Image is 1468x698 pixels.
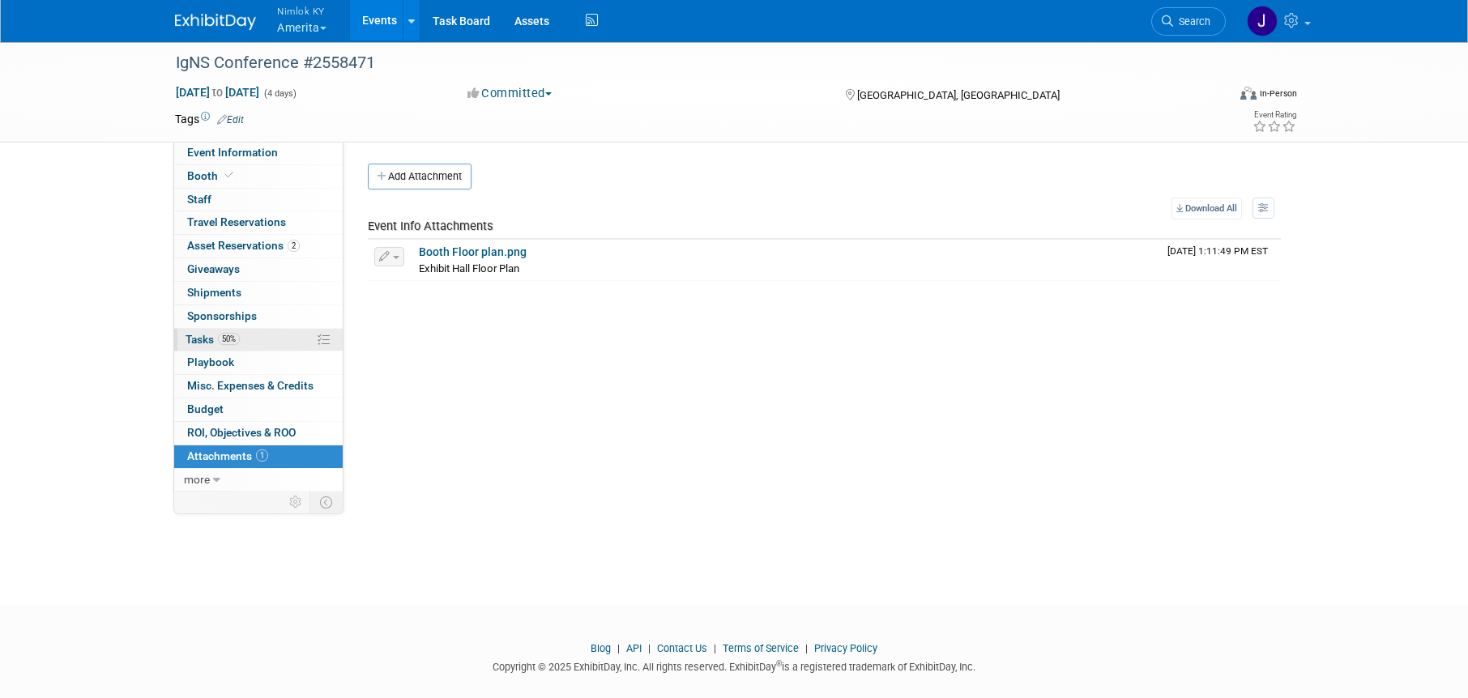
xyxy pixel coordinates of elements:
[462,85,558,102] button: Committed
[186,333,240,346] span: Tasks
[187,215,286,228] span: Travel Reservations
[174,305,343,328] a: Sponsorships
[613,642,624,654] span: |
[277,2,326,19] span: Nimlok KY
[174,375,343,398] a: Misc. Expenses & Credits
[801,642,812,654] span: |
[187,239,300,252] span: Asset Reservations
[174,469,343,492] a: more
[368,219,493,233] span: Event Info Attachments
[310,492,344,513] td: Toggle Event Tabs
[174,351,343,374] a: Playbook
[1252,111,1296,119] div: Event Rating
[174,258,343,281] a: Giveaways
[1167,245,1268,257] span: Upload Timestamp
[174,422,343,445] a: ROI, Objectives & ROO
[1151,7,1226,36] a: Search
[210,86,225,99] span: to
[187,286,241,299] span: Shipments
[175,111,244,127] td: Tags
[1240,87,1257,100] img: Format-Inperson.png
[187,262,240,275] span: Giveaways
[723,642,799,654] a: Terms of Service
[1173,15,1210,28] span: Search
[187,355,234,368] span: Playbook
[174,142,343,164] a: Event Information
[1259,87,1297,100] div: In-Person
[1247,6,1278,36] img: Jamie Dunn
[187,379,314,392] span: Misc. Expenses & Credits
[1161,240,1281,280] td: Upload Timestamp
[626,642,642,654] a: API
[1130,84,1297,109] div: Event Format
[710,642,720,654] span: |
[170,49,1201,78] div: IgNS Conference #2558471
[187,309,257,322] span: Sponsorships
[218,333,240,345] span: 50%
[187,402,224,415] span: Budget
[175,14,256,30] img: ExhibitDay
[174,445,343,468] a: Attachments1
[174,235,343,257] a: Asset Reservations2
[225,171,233,180] i: Booth reservation complete
[184,473,210,486] span: more
[174,165,343,188] a: Booth
[187,193,211,206] span: Staff
[175,85,260,100] span: [DATE] [DATE]
[419,262,519,275] span: Exhibit Hall Floor Plan
[282,492,310,513] td: Personalize Event Tab Strip
[187,449,268,462] span: Attachments
[814,642,877,654] a: Privacy Policy
[187,146,278,159] span: Event Information
[174,329,343,351] a: Tasks50%
[256,449,268,462] span: 1
[262,88,297,99] span: (4 days)
[174,189,343,211] a: Staff
[776,659,782,668] sup: ®
[644,642,655,654] span: |
[657,642,707,654] a: Contact Us
[288,240,300,252] span: 2
[174,282,343,304] a: Shipments
[217,114,244,126] a: Edit
[857,89,1060,101] span: [GEOGRAPHIC_DATA], [GEOGRAPHIC_DATA]
[591,642,611,654] a: Blog
[174,398,343,421] a: Budget
[1171,198,1242,219] a: Download All
[419,245,527,258] a: Booth Floor plan.png
[174,211,343,234] a: Travel Reservations
[187,426,296,439] span: ROI, Objectives & ROO
[187,169,237,182] span: Booth
[368,164,472,189] button: Add Attachment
